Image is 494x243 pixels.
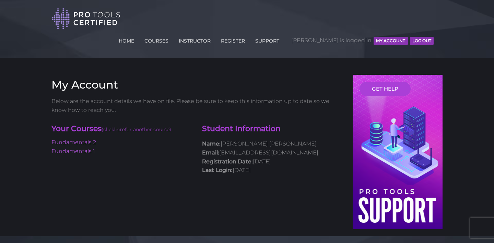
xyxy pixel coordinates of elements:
[51,139,96,146] a: Fundamentals 2
[117,34,136,45] a: HOME
[51,124,192,135] h4: Your Courses
[360,82,411,96] a: GET HELP
[102,126,171,132] span: (click for another course)
[254,34,281,45] a: SUPPORT
[202,167,233,173] strong: Last Login:
[410,37,434,45] button: Log Out
[202,149,219,156] strong: Email:
[52,8,120,30] img: Pro Tools Certified Logo
[291,30,434,51] span: [PERSON_NAME] is logged in
[202,140,221,147] strong: Name:
[143,34,170,45] a: COURSES
[202,124,342,134] h4: Student Information
[219,34,247,45] a: REGISTER
[202,139,342,174] p: [PERSON_NAME] [PERSON_NAME] [EMAIL_ADDRESS][DOMAIN_NAME] [DATE] [DATE]
[114,126,125,132] a: here
[374,37,408,45] button: MY ACCOUNT
[51,78,342,91] h3: My Account
[51,148,95,154] a: Fundamentals 1
[51,97,342,114] p: Below are the account details we have on file. Please be sure to keep this information up to date...
[202,158,253,165] strong: Registration Date:
[177,34,212,45] a: INSTRUCTOR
